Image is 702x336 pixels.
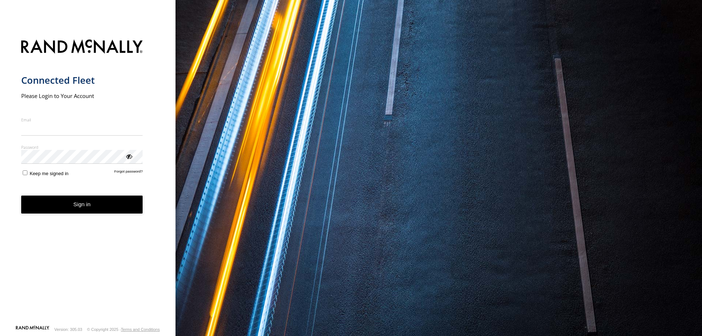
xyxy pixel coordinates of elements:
[21,144,143,150] label: Password
[21,38,143,57] img: Rand McNally
[121,327,160,332] a: Terms and Conditions
[23,170,27,175] input: Keep me signed in
[54,327,82,332] div: Version: 305.03
[21,92,143,99] h2: Please Login to Your Account
[21,117,143,122] label: Email
[125,152,132,160] div: ViewPassword
[87,327,160,332] div: © Copyright 2025 -
[21,196,143,214] button: Sign in
[114,169,143,176] a: Forgot password?
[21,74,143,86] h1: Connected Fleet
[30,171,68,176] span: Keep me signed in
[16,326,49,333] a: Visit our Website
[21,35,155,325] form: main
